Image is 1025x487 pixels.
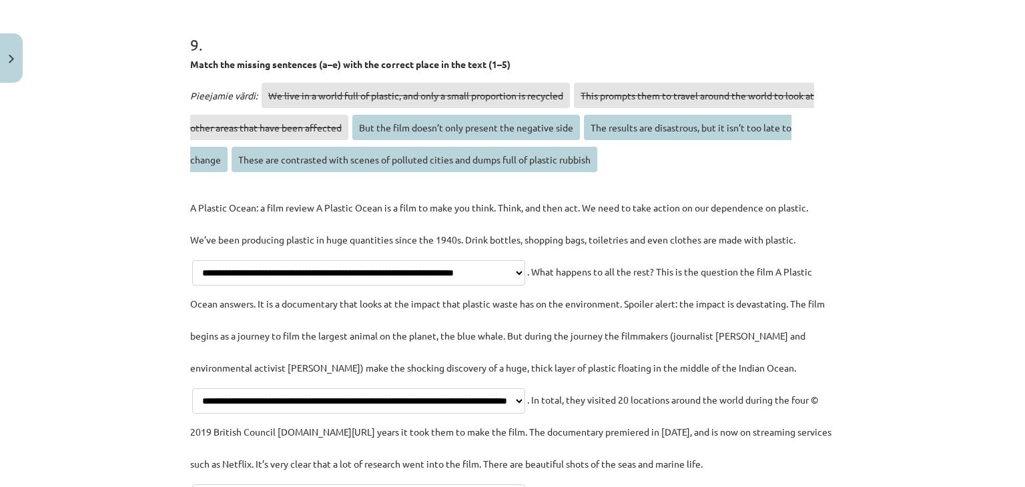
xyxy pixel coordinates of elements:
img: icon-close-lesson-0947bae3869378f0d4975bcd49f059093ad1ed9edebbc8119c70593378902aed.svg [9,55,14,63]
span: A Plastic Ocean: a film review A Plastic Ocean is a film to make you think. Think, and then act. ... [190,201,808,246]
strong: Match the missing sentences (a–e) with the correct place in the text (1–5) [190,58,510,70]
span: These are contrasted with scenes of polluted cities and dumps full of plastic rubbish [232,147,597,172]
span: We live in a world full of plastic, and only a small proportion is recycled [262,83,570,108]
span: . In total, they visited 20 locations around the world during the four © 2019 British Council [DO... [190,394,831,470]
h1: 9 . [190,12,835,53]
span: But the film doesn’t only present the negative side [352,115,580,140]
span: Pieejamie vārdi: [190,89,258,101]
